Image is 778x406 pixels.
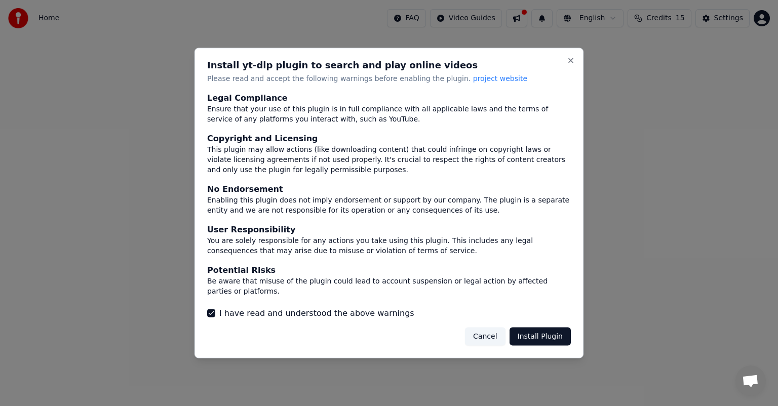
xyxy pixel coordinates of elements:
div: You are solely responsible for any actions you take using this plugin. This includes any legal co... [207,235,571,256]
div: This plugin may allow actions (like downloading content) that could infringe on copyright laws or... [207,144,571,175]
button: Cancel [465,327,505,345]
div: Be aware that misuse of the plugin could lead to account suspension or legal action by affected p... [207,276,571,296]
div: Enabling this plugin does not imply endorsement or support by our company. The plugin is a separa... [207,195,571,215]
span: project website [473,74,527,83]
h2: Install yt-dlp plugin to search and play online videos [207,61,571,70]
label: I have read and understood the above warnings [219,307,414,319]
div: Legal Compliance [207,92,571,104]
div: User Responsibility [207,223,571,235]
div: No Endorsement [207,183,571,195]
button: Install Plugin [510,327,571,345]
div: Copyright and Licensing [207,132,571,144]
div: Ensure that your use of this plugin is in full compliance with all applicable laws and the terms ... [207,104,571,124]
p: Please read and accept the following warnings before enabling the plugin. [207,74,571,84]
div: Potential Risks [207,264,571,276]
